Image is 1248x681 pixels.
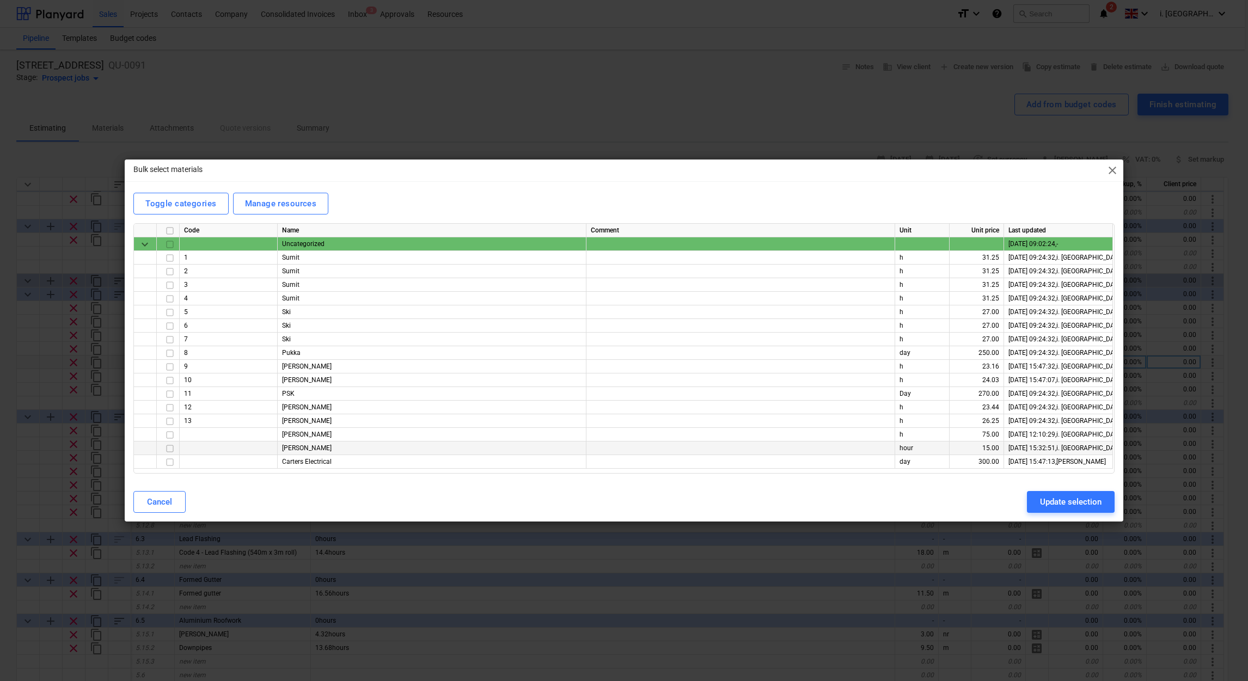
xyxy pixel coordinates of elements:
[180,224,278,237] div: Code
[1008,319,1108,333] div: [DATE] 09:24:32 , i. [GEOGRAPHIC_DATA]
[895,305,950,319] div: h
[895,360,950,373] div: h
[1008,387,1108,401] div: [DATE] 09:24:32 , i. [GEOGRAPHIC_DATA]
[950,319,1004,333] div: 27.00
[950,373,1004,387] div: 24.03
[895,401,950,414] div: h
[278,305,586,319] div: Ski
[1194,629,1248,681] iframe: Chat Widget
[1008,278,1108,292] div: [DATE] 09:24:32 , i. [GEOGRAPHIC_DATA]
[1008,360,1108,373] div: [DATE] 15:47:32 , i. [GEOGRAPHIC_DATA]
[950,278,1004,292] div: 31.25
[1008,373,1108,387] div: [DATE] 15:47:07 , i. [GEOGRAPHIC_DATA]
[180,387,278,401] div: 11
[133,193,228,214] button: Toggle categories
[586,224,895,237] div: Comment
[278,265,586,278] div: Sumit
[278,441,586,455] div: [PERSON_NAME]
[133,164,203,175] p: Bulk select materials
[950,428,1004,441] div: 75.00
[1008,414,1108,428] div: [DATE] 09:24:32 , i. [GEOGRAPHIC_DATA]
[278,251,586,265] div: Sumit
[278,346,586,360] div: Pukka
[895,455,950,469] div: day
[278,237,586,251] div: Uncategorized
[138,238,151,251] span: keyboard_arrow_down
[950,305,1004,319] div: 27.00
[278,333,586,346] div: Ski
[950,292,1004,305] div: 31.25
[180,360,278,373] div: 9
[180,265,278,278] div: 2
[180,401,278,414] div: 12
[950,265,1004,278] div: 31.25
[180,414,278,428] div: 13
[950,441,1004,455] div: 15.00
[895,387,950,401] div: Day
[1008,292,1108,305] div: [DATE] 09:24:32 , i. [GEOGRAPHIC_DATA]
[278,428,586,441] div: [PERSON_NAME]
[180,373,278,387] div: 10
[950,224,1004,237] div: Unit price
[950,251,1004,265] div: 31.25
[1008,333,1108,346] div: [DATE] 09:24:32 , i. [GEOGRAPHIC_DATA]
[147,495,172,509] div: Cancel
[895,414,950,428] div: h
[950,346,1004,360] div: 250.00
[1008,305,1108,319] div: [DATE] 09:24:32 , i. [GEOGRAPHIC_DATA]
[1106,164,1119,177] span: close
[1008,346,1108,360] div: [DATE] 09:24:32 , i. [GEOGRAPHIC_DATA]
[245,197,317,211] div: Manage resources
[895,441,950,455] div: hour
[1004,224,1113,237] div: Last updated
[950,414,1004,428] div: 26.25
[278,278,586,292] div: Sumit
[950,360,1004,373] div: 23.16
[950,333,1004,346] div: 27.00
[950,401,1004,414] div: 23.44
[278,455,586,469] div: Carters Electrical
[895,278,950,292] div: h
[895,428,950,441] div: h
[1008,251,1108,265] div: [DATE] 09:24:32 , i. [GEOGRAPHIC_DATA]
[950,455,1004,469] div: 300.00
[278,360,586,373] div: [PERSON_NAME]
[895,292,950,305] div: h
[278,414,586,428] div: [PERSON_NAME]
[895,346,950,360] div: day
[895,319,950,333] div: h
[1008,237,1108,251] div: [DATE] 09:02:24 , -
[895,251,950,265] div: h
[895,265,950,278] div: h
[278,292,586,305] div: Sumit
[233,193,329,214] button: Manage resources
[895,333,950,346] div: h
[950,387,1004,401] div: 270.00
[278,224,586,237] div: Name
[145,197,216,211] div: Toggle categories
[1008,265,1108,278] div: [DATE] 09:24:32 , i. [GEOGRAPHIC_DATA]
[1008,401,1108,414] div: [DATE] 09:24:32 , i. [GEOGRAPHIC_DATA]
[278,401,586,414] div: [PERSON_NAME]
[180,319,278,333] div: 6
[180,292,278,305] div: 4
[1008,428,1108,441] div: [DATE] 12:10:29 , i. [GEOGRAPHIC_DATA]
[180,305,278,319] div: 5
[1027,491,1115,513] button: Update selection
[895,224,950,237] div: Unit
[1008,441,1108,455] div: [DATE] 15:32:51 , i. [GEOGRAPHIC_DATA]
[1040,495,1102,509] div: Update selection
[180,333,278,346] div: 7
[180,251,278,265] div: 1
[278,319,586,333] div: Ski
[278,387,586,401] div: PSK
[180,278,278,292] div: 3
[133,491,186,513] button: Cancel
[1008,455,1108,469] div: [DATE] 15:47:13 , [PERSON_NAME]
[895,373,950,387] div: h
[180,346,278,360] div: 8
[278,373,586,387] div: [PERSON_NAME]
